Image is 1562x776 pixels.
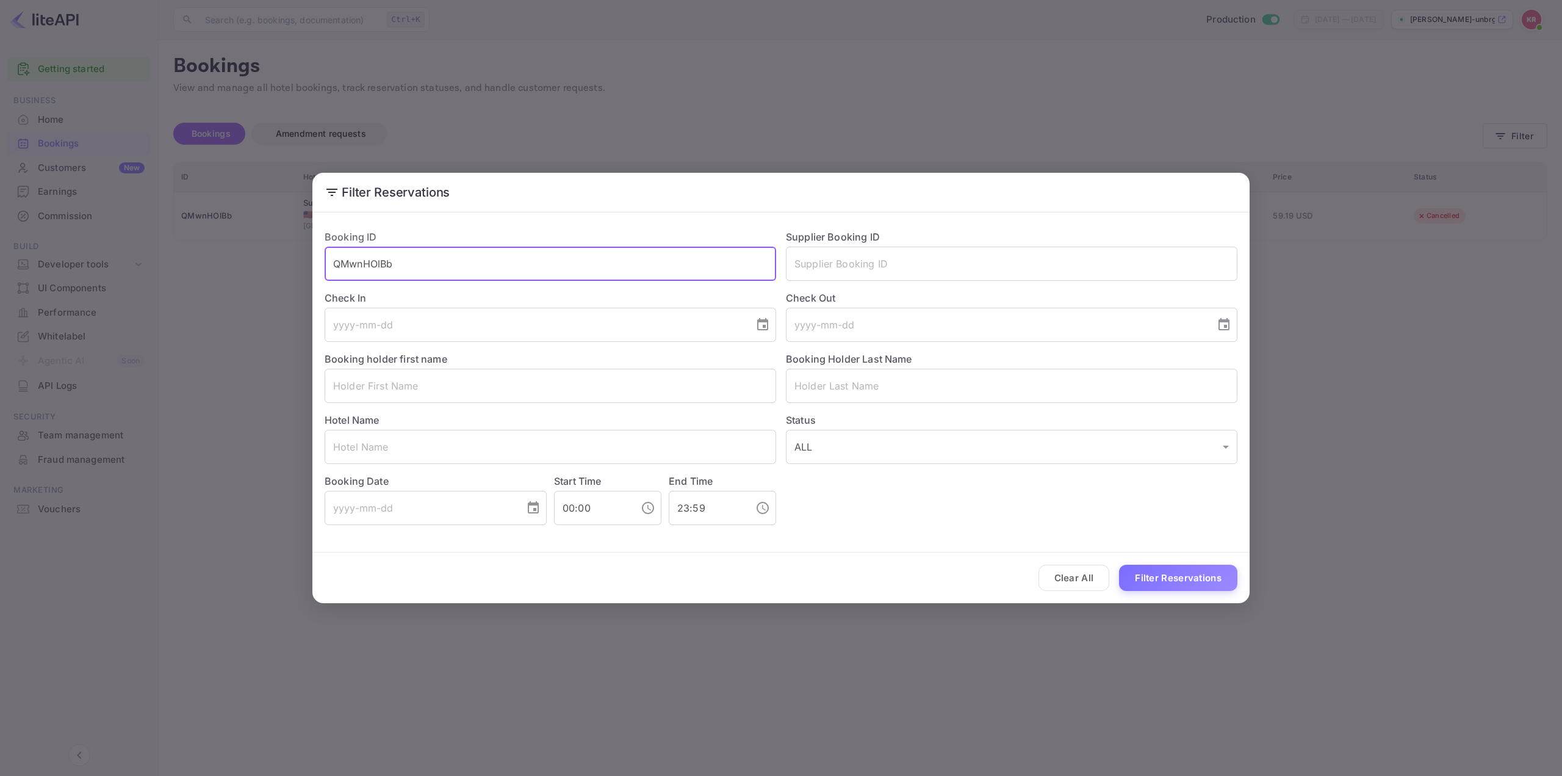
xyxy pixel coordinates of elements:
[786,247,1237,281] input: Supplier Booking ID
[325,308,746,342] input: yyyy-mm-dd
[325,474,547,488] label: Booking Date
[786,231,880,243] label: Supplier Booking ID
[1038,565,1110,591] button: Clear All
[750,496,775,520] button: Choose time, selected time is 11:59 PM
[325,491,516,525] input: yyyy-mm-dd
[786,369,1237,403] input: Holder Last Name
[325,369,776,403] input: Holder First Name
[325,414,380,426] label: Hotel Name
[1212,313,1236,337] button: Choose date
[786,353,912,365] label: Booking Holder Last Name
[669,475,713,487] label: End Time
[312,173,1250,212] h2: Filter Reservations
[325,430,776,464] input: Hotel Name
[325,291,776,305] label: Check In
[325,247,776,281] input: Booking ID
[786,430,1237,464] div: ALL
[1119,565,1237,591] button: Filter Reservations
[669,491,746,525] input: hh:mm
[750,313,775,337] button: Choose date
[325,353,447,365] label: Booking holder first name
[786,291,1237,305] label: Check Out
[786,413,1237,427] label: Status
[636,496,660,520] button: Choose time, selected time is 12:00 AM
[554,491,631,525] input: hh:mm
[554,475,602,487] label: Start Time
[521,496,545,520] button: Choose date
[325,231,377,243] label: Booking ID
[786,308,1207,342] input: yyyy-mm-dd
